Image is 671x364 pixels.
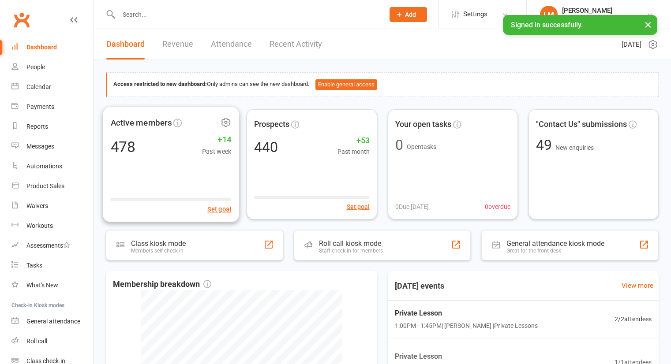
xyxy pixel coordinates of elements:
[562,15,646,22] div: Bulldog Gym Castle Hill Pty Ltd
[315,79,377,90] button: Enable general access
[405,11,416,18] span: Add
[270,29,322,59] a: Recent Activity
[254,118,289,131] span: Prospects
[11,236,93,256] a: Assessments
[485,202,510,212] span: 0 overdue
[26,123,48,130] div: Reports
[111,116,172,129] span: Active members
[407,143,436,150] span: Open tasks
[162,29,193,59] a: Revenue
[395,321,538,331] span: 1:00PM - 1:45PM | [PERSON_NAME] | Private Lessons
[540,6,558,23] div: LM
[26,103,54,110] div: Payments
[11,216,93,236] a: Workouts
[11,57,93,77] a: People
[116,8,378,21] input: Search...
[111,139,136,154] div: 478
[26,63,45,71] div: People
[11,176,93,196] a: Product Sales
[26,282,58,289] div: What's New
[11,9,33,31] a: Clubworx
[202,133,232,146] span: +14
[11,256,93,275] a: Tasks
[388,278,451,294] h3: [DATE] events
[390,7,427,22] button: Add
[319,239,383,248] div: Roll call kiosk mode
[202,146,232,156] span: Past week
[131,248,186,254] div: Members self check-in
[106,29,145,59] a: Dashboard
[26,318,80,325] div: General attendance
[207,204,232,214] button: Set goal
[11,97,93,117] a: Payments
[640,15,656,34] button: ×
[26,182,64,189] div: Product Sales
[622,280,653,291] a: View more
[555,144,594,151] span: New enquiries
[319,248,383,254] div: Staff check-in for members
[26,143,54,150] div: Messages
[337,134,370,147] span: +53
[11,312,93,331] a: General attendance kiosk mode
[26,44,57,51] div: Dashboard
[26,222,53,229] div: Workouts
[131,239,186,248] div: Class kiosk mode
[113,278,211,291] span: Membership breakdown
[26,338,47,345] div: Roll call
[113,81,207,87] strong: Access restricted to new dashboard:
[26,163,62,170] div: Automations
[26,242,70,249] div: Assessments
[26,202,48,209] div: Waivers
[347,202,370,212] button: Set goal
[11,37,93,57] a: Dashboard
[26,262,42,269] div: Tasks
[395,138,403,152] div: 0
[11,196,93,216] a: Waivers
[337,147,370,156] span: Past month
[11,275,93,295] a: What's New
[506,248,604,254] div: Great for the front desk
[254,140,278,154] div: 440
[11,331,93,351] a: Roll call
[622,39,641,50] span: [DATE]
[511,21,583,29] span: Signed in successfully.
[11,137,93,156] a: Messages
[395,351,538,363] span: Private Lesson
[536,137,555,153] span: 49
[211,29,252,59] a: Attendance
[11,156,93,176] a: Automations
[113,79,652,90] div: Only admins can see the new dashboard.
[562,7,646,15] div: [PERSON_NAME]
[506,239,604,248] div: General attendance kiosk mode
[395,202,429,212] span: 0 Due [DATE]
[536,118,627,131] span: "Contact Us" submissions
[11,77,93,97] a: Calendar
[395,308,538,319] span: Private Lesson
[615,315,652,324] span: 2 / 2 attendees
[26,83,51,90] div: Calendar
[463,4,487,24] span: Settings
[11,117,93,137] a: Reports
[395,118,451,131] span: Your open tasks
